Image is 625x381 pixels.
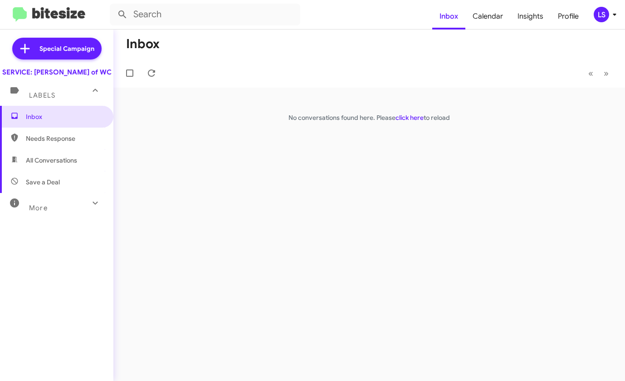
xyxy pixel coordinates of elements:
[586,7,615,22] button: LS
[583,64,614,83] nav: Page navigation example
[12,38,102,59] a: Special Campaign
[126,37,160,51] h1: Inbox
[26,112,103,121] span: Inbox
[588,68,593,79] span: «
[551,3,586,30] a: Profile
[396,114,424,122] a: click here
[604,68,609,79] span: »
[110,4,300,25] input: Search
[26,134,103,143] span: Needs Response
[432,3,465,30] a: Inbox
[113,113,625,122] p: No conversations found here. Please to reload
[39,44,94,53] span: Special Campaign
[594,7,609,22] div: LS
[465,3,510,30] a: Calendar
[2,68,112,77] div: SERVICE: [PERSON_NAME] of WC
[26,156,77,165] span: All Conversations
[26,178,60,187] span: Save a Deal
[29,91,55,99] span: Labels
[598,64,614,83] button: Next
[29,204,48,212] span: More
[583,64,599,83] button: Previous
[510,3,551,30] a: Insights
